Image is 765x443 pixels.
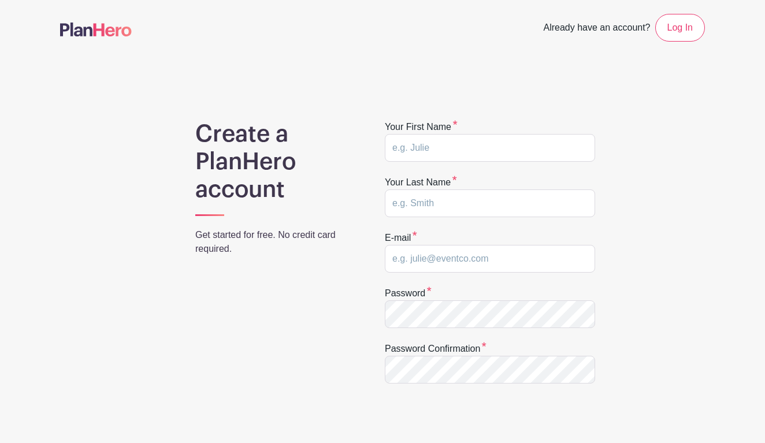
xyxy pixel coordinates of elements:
input: e.g. Smith [385,189,595,217]
label: Password confirmation [385,342,487,356]
h1: Create a PlanHero account [195,120,355,203]
img: logo-507f7623f17ff9eddc593b1ce0a138ce2505c220e1c5a4e2b4648c50719b7d32.svg [60,23,132,36]
input: e.g. julie@eventco.com [385,245,595,273]
p: Get started for free. No credit card required. [195,228,355,256]
label: Your last name [385,176,457,189]
label: Your first name [385,120,458,134]
label: Password [385,286,432,300]
span: Already have an account? [544,16,651,42]
a: Log In [655,14,705,42]
iframe: reCAPTCHA [385,397,560,442]
input: e.g. Julie [385,134,595,162]
label: E-mail [385,231,417,245]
